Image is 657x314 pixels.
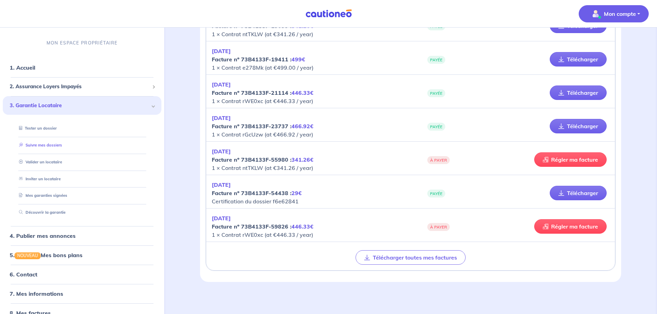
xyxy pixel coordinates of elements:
p: 1 × Contrat rWE0xc (at €446.33 / year) [212,214,410,239]
em: 29€ [291,190,302,196]
span: PAYÉE [427,56,445,64]
p: Certification du dossier f6e62841 [212,181,410,205]
span: 3. Garantie Locataire [10,102,149,110]
em: 446.33€ [291,89,313,96]
div: Inviter un locataire [11,173,153,185]
a: 4. Publier mes annonces [10,232,76,239]
a: Tester un dossier [16,126,57,131]
a: Découvrir la garantie [16,210,66,215]
span: PAYÉE [427,190,445,197]
div: 5.NOUVEAUMes bons plans [3,248,161,262]
em: [DATE] [212,114,231,121]
span: À PAYER [427,156,450,164]
a: Télécharger [550,119,607,133]
div: 6. Contact [3,267,161,281]
span: PAYÉE [427,123,445,131]
a: 7. Mes informations [10,290,63,297]
div: Mes garanties signées [11,190,153,201]
strong: Facture nº 73B4133F-54438 : [212,190,302,196]
p: 1 × Contrat rWE0xc (at €446.33 / year) [212,80,410,105]
div: Suivre mes dossiers [11,140,153,151]
strong: Facture nº 73B4133F-59826 : [212,223,313,230]
em: 466.92€ [291,123,313,130]
div: Valider un locataire [11,156,153,168]
strong: Facture nº 73B4133F-23737 : [212,123,313,130]
span: PAYÉE [427,89,445,97]
a: Télécharger [550,52,607,67]
button: Télécharger toutes mes factures [356,250,466,265]
a: Régler ma facture [534,152,607,167]
em: [DATE] [212,48,231,54]
a: Suivre mes dossiers [16,143,62,148]
a: Télécharger [550,186,607,200]
strong: Facture nº 73B4133F-19411 : [212,56,305,63]
a: Mes garanties signées [16,193,67,198]
span: 2. Assurance Loyers Impayés [10,83,149,91]
button: illu_account_valid_menu.svgMon compte [579,5,649,22]
a: Inviter un locataire [16,176,61,181]
img: illu_account_valid_menu.svg [590,8,601,19]
img: Cautioneo [303,9,355,18]
a: 6. Contact [10,271,37,278]
p: MON ESPACE PROPRIÉTAIRE [47,40,118,46]
em: 446.33€ [291,223,313,230]
div: 3. Garantie Locataire [3,96,161,115]
p: Mon compte [604,10,636,18]
div: 1. Accueil [3,61,161,74]
p: 1 × Contrat e278Mk (at €499.00 / year) [212,47,410,72]
div: 7. Mes informations [3,287,161,301]
em: 341.26€ [291,156,313,163]
em: [DATE] [212,181,231,188]
span: À PAYER [427,223,450,231]
strong: Facture nº 73B4133F-55980 : [212,156,313,163]
div: 2. Assurance Loyers Impayés [3,80,161,93]
div: 4. Publier mes annonces [3,229,161,243]
em: [DATE] [212,148,231,155]
div: Découvrir la garantie [11,207,153,218]
strong: Facture nº 73B4133F-19099 : [212,22,313,29]
em: [DATE] [212,81,231,88]
strong: Facture nº 73B4133F-21114 : [212,89,313,96]
a: 1. Accueil [10,64,35,71]
em: 499€ [291,56,305,63]
p: 1 × Contrat rGcUzw (at €466.92 / year) [212,114,410,139]
p: 1 × Contrat ntTKLW (at €341.26 / year) [212,147,410,172]
a: Valider un locataire [16,160,62,164]
div: Tester un dossier [11,123,153,134]
a: 5.NOUVEAUMes bons plans [10,252,82,259]
em: [DATE] [212,215,231,222]
a: Régler ma facture [534,219,607,234]
a: Télécharger [550,85,607,100]
em: 341.26€ [291,22,313,29]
